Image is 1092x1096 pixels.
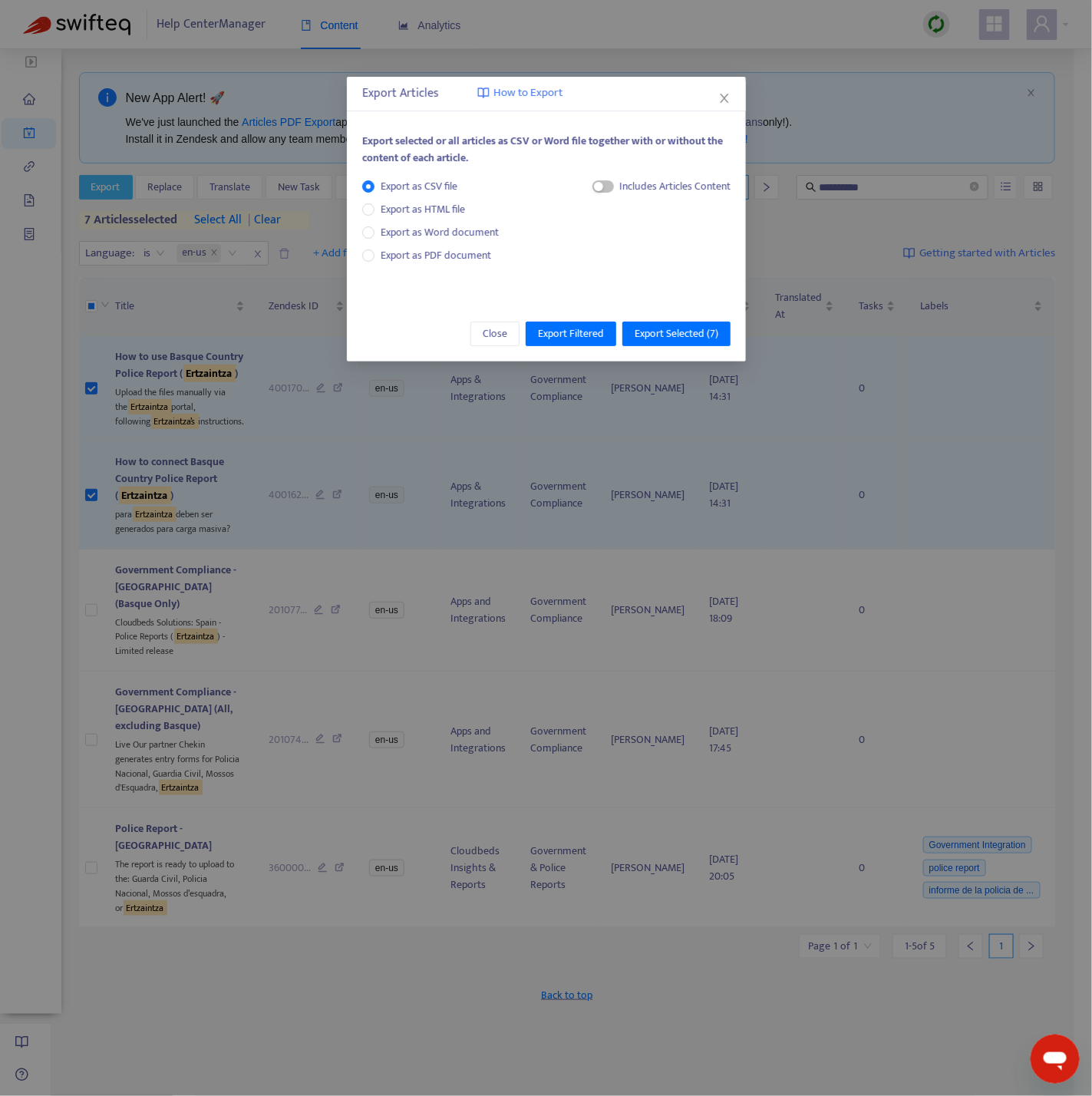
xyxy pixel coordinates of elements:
[526,322,616,346] button: Export Filtered
[470,322,520,346] button: Close
[362,132,723,167] span: Export selected or all articles as CSV or Word file together with or without the content of each ...
[374,178,464,195] span: Export as CSV file
[362,84,731,103] div: Export Articles
[1031,1035,1080,1084] iframe: Button to launch messaging window
[619,178,731,195] div: Includes Articles Content
[622,322,731,346] button: Export Selected (7)
[374,224,505,241] span: Export as Word document
[493,84,562,102] span: How to Export
[477,84,562,102] a: How to Export
[381,246,491,264] span: Export as PDF document
[538,325,604,342] span: Export Filtered
[635,325,718,342] span: Export Selected ( 7 )
[483,325,507,342] span: Close
[718,92,731,104] span: close
[477,87,490,99] img: image-link
[716,90,733,107] button: Close
[374,201,471,218] span: Export as HTML file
